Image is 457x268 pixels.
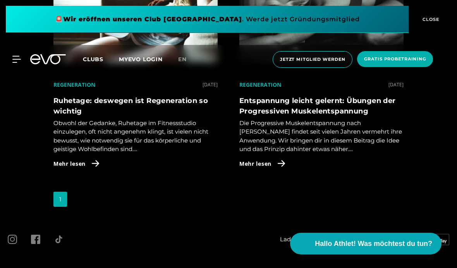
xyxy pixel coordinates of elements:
a: MYEVO LOGIN [119,56,163,63]
a: Mehr lesen [239,154,404,174]
span: Gratis Probetraining [364,56,426,62]
a: Regeneration [239,81,281,88]
h4: Ruhetage: deswegen ist Regeneration so wichtig [53,96,218,117]
div: [DATE] [388,81,404,89]
span: Mehr lesen [239,160,271,168]
a: Regeneration [53,81,95,88]
a: en [178,55,196,64]
span: Jetzt Mitglied werden [280,56,345,63]
span: en [178,56,187,63]
div: Die Progressive Muskelentspannung nach [PERSON_NAME] findet seit vielen Jahren vermehrt ihre Anwe... [239,96,404,154]
button: Hallo Athlet! Was möchtest du tun? [290,233,442,254]
a: Entspannung leicht gelernt: Übungen der Progressiven MuskelentspannungDie Progressive Muskelentsp... [239,96,404,154]
a: Gratis Probetraining [355,51,435,68]
button: CLOSE [409,6,451,33]
a: Clubs [83,55,119,63]
a: Mehr lesen [53,154,218,174]
span: Hallo Athlet! Was möchtest du tun? [315,239,432,249]
a: Ruhetage: deswegen ist Regeneration so wichtigObwohl der Gedanke, Ruhetage im Fitnessstudio einzu... [53,96,218,154]
span: Lade unsere App herunter [280,235,356,244]
span: Mehr lesen [53,160,86,168]
div: [DATE] [203,81,218,89]
a: Jetzt Mitglied werden [270,51,355,68]
div: Obwohl der Gedanke, Ruhetage im Fitnessstudio einzulegen, oft nicht angenehm klingt, ist vielen n... [53,96,218,154]
span: Clubs [83,56,103,63]
span: CLOSE [421,16,440,23]
h4: Entspannung leicht gelernt: Übungen der Progressiven Muskelentspannung [239,96,404,117]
